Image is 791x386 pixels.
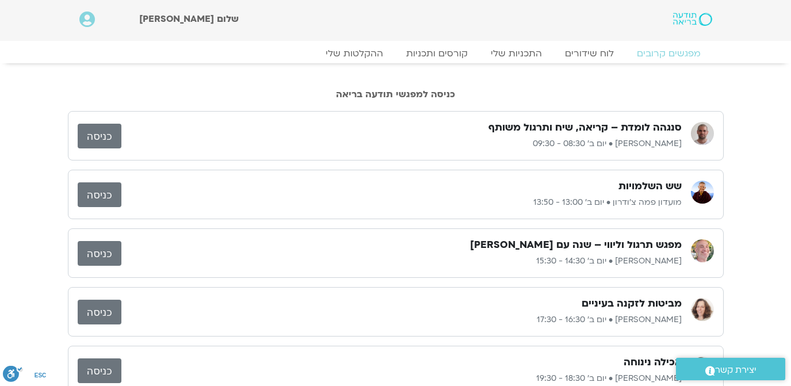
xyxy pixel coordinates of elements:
h3: מפגש תרגול וליווי – שנה עם [PERSON_NAME] [470,238,682,252]
a: כניסה [78,182,121,207]
a: מפגשים קרובים [625,48,712,59]
span: יצירת קשר [715,362,756,378]
span: שלום [PERSON_NAME] [139,13,239,25]
img: דקל קנטי [691,122,714,145]
h3: אכילה נינוחה [624,356,682,369]
a: ההקלטות שלי [314,48,395,59]
h2: כניסה למפגשי תודעה בריאה [68,89,724,100]
img: נעמה כהן [691,298,714,321]
a: כניסה [78,300,121,324]
p: [PERSON_NAME] • יום ב׳ 08:30 - 09:30 [121,137,682,151]
img: מועדון פמה צ'ודרון [691,181,714,204]
img: רון אלון [691,239,714,262]
a: כניסה [78,124,121,148]
a: התכניות שלי [479,48,553,59]
h3: שש השלמויות [618,179,682,193]
h3: מביטות לזקנה בעיניים [582,297,682,311]
a: קורסים ותכניות [395,48,479,59]
p: [PERSON_NAME] • יום ב׳ 14:30 - 15:30 [121,254,682,268]
a: כניסה [78,358,121,383]
a: כניסה [78,241,121,266]
h3: סנגהה לומדת – קריאה, שיח ותרגול משותף [488,121,682,135]
a: יצירת קשר [676,358,785,380]
nav: Menu [79,48,712,59]
p: מועדון פמה צ'ודרון • יום ב׳ 13:00 - 13:50 [121,196,682,209]
a: לוח שידורים [553,48,625,59]
p: [PERSON_NAME] • יום ב׳ 16:30 - 17:30 [121,313,682,327]
p: [PERSON_NAME] • יום ב׳ 18:30 - 19:30 [121,372,682,385]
